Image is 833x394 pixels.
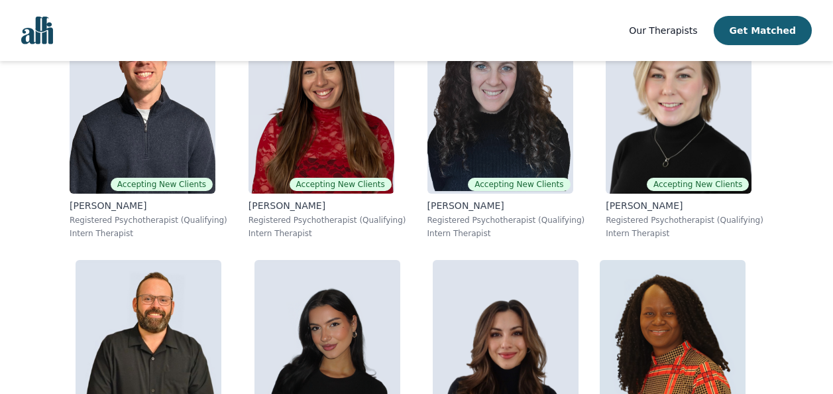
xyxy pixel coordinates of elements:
[629,23,697,38] a: Our Therapists
[249,215,406,226] p: Registered Psychotherapist (Qualifying)
[70,215,227,226] p: Registered Psychotherapist (Qualifying)
[606,199,763,212] p: [PERSON_NAME]
[21,17,53,44] img: alli logo
[606,3,751,194] img: Jocelyn_Crawford
[70,228,227,239] p: Intern Therapist
[647,178,749,191] span: Accepting New Clients
[427,199,585,212] p: [PERSON_NAME]
[427,3,573,194] img: Shira_Blake
[249,3,394,194] img: Alisha_Levine
[70,3,215,194] img: Ethan_Braun
[606,215,763,226] p: Registered Psychotherapist (Qualifying)
[606,228,763,239] p: Intern Therapist
[427,228,585,239] p: Intern Therapist
[249,228,406,239] p: Intern Therapist
[468,178,570,191] span: Accepting New Clients
[290,178,392,191] span: Accepting New Clients
[427,215,585,226] p: Registered Psychotherapist (Qualifying)
[714,16,812,45] button: Get Matched
[111,178,213,191] span: Accepting New Clients
[70,199,227,212] p: [PERSON_NAME]
[249,199,406,212] p: [PERSON_NAME]
[629,25,697,36] span: Our Therapists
